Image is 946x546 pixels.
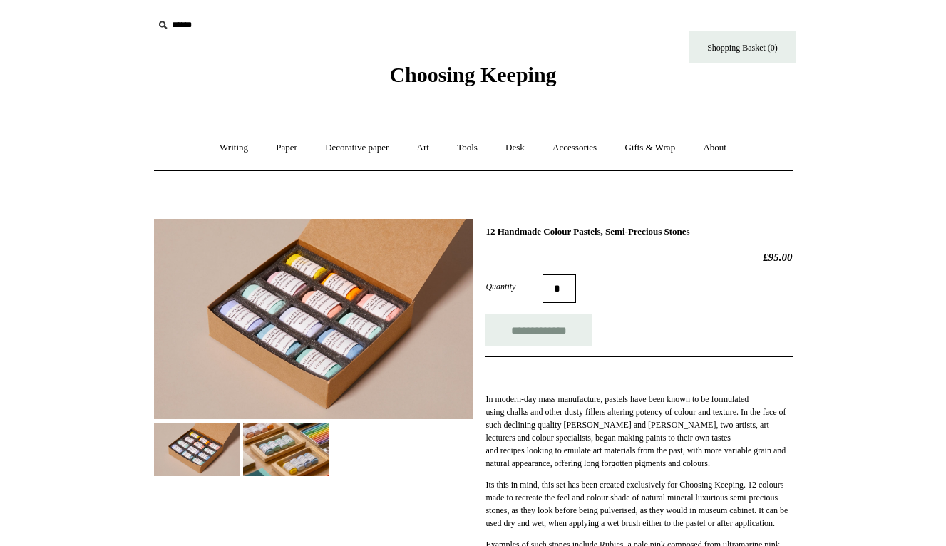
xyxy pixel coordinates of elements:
a: Shopping Basket (0) [689,31,796,63]
a: Writing [207,129,261,167]
a: Decorative paper [312,129,401,167]
a: Choosing Keeping [389,74,556,84]
img: 12 Handmade Colour Pastels, Semi-Precious Stones [243,423,329,476]
h1: 12 Handmade Colour Pastels, Semi-Precious Stones [485,226,792,237]
a: Paper [263,129,310,167]
a: Accessories [540,129,610,167]
a: Gifts & Wrap [612,129,688,167]
label: Quantity [485,280,543,293]
a: About [690,129,739,167]
a: Art [404,129,442,167]
a: Desk [493,129,538,167]
img: 12 Handmade Colour Pastels, Semi-Precious Stones [154,219,473,419]
p: Its this in mind, this set has been created exclusively for Choosing Keeping. 12 colours made to ... [485,478,792,530]
span: In modern-day mass manufacture, pastels have been known to be formulated using chalks and other d... [485,394,786,468]
a: Tools [444,129,490,167]
h2: £95.00 [485,251,792,264]
img: 12 Handmade Colour Pastels, Semi-Precious Stones [154,423,240,476]
span: Choosing Keeping [389,63,556,86]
